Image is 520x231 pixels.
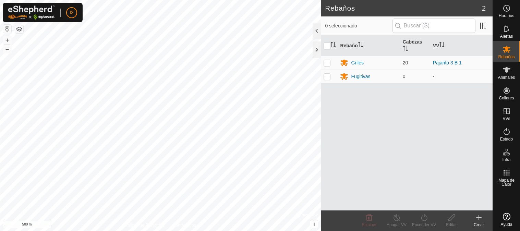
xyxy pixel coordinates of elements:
span: VVs [503,117,510,121]
div: Griles [351,59,364,66]
img: Logo Gallagher [8,5,55,20]
span: i [313,221,315,227]
div: Editar [438,222,465,228]
th: Cabezas [400,36,430,56]
button: i [310,220,318,228]
div: Encender VV [410,222,438,228]
a: Política de Privacidad [125,222,165,228]
a: Pajarito 3 B 1 [433,60,462,65]
span: Mapa de Calor [495,178,518,186]
span: Collares [499,96,514,100]
span: Estado [500,137,513,141]
button: Capas del Mapa [15,25,23,33]
span: 0 seleccionado [325,22,392,29]
input: Buscar (S) [392,19,475,33]
p-sorticon: Activar para ordenar [439,43,445,48]
p-sorticon: Activar para ordenar [403,47,408,52]
span: Infra [502,158,510,162]
span: 2 [482,3,486,13]
div: Crear [465,222,493,228]
button: Restablecer Mapa [3,25,11,33]
p-sorticon: Activar para ordenar [330,43,336,48]
span: Alertas [500,34,513,38]
span: Eliminar [362,222,376,227]
span: Ayuda [501,222,512,227]
span: 20 [403,60,408,65]
a: Ayuda [493,210,520,229]
div: Apagar VV [383,222,410,228]
th: Rebaño [337,36,400,56]
h2: Rebaños [325,4,482,12]
span: 0 [403,74,406,79]
span: I2 [70,9,74,16]
th: VV [430,36,493,56]
div: Fugitivas [351,73,370,80]
p-sorticon: Activar para ordenar [358,43,363,48]
button: – [3,45,11,53]
span: Rebaños [498,55,515,59]
span: Horarios [499,14,514,18]
button: + [3,36,11,44]
a: Contáctenos [173,222,196,228]
td: - [430,70,493,83]
span: Animales [498,75,515,80]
